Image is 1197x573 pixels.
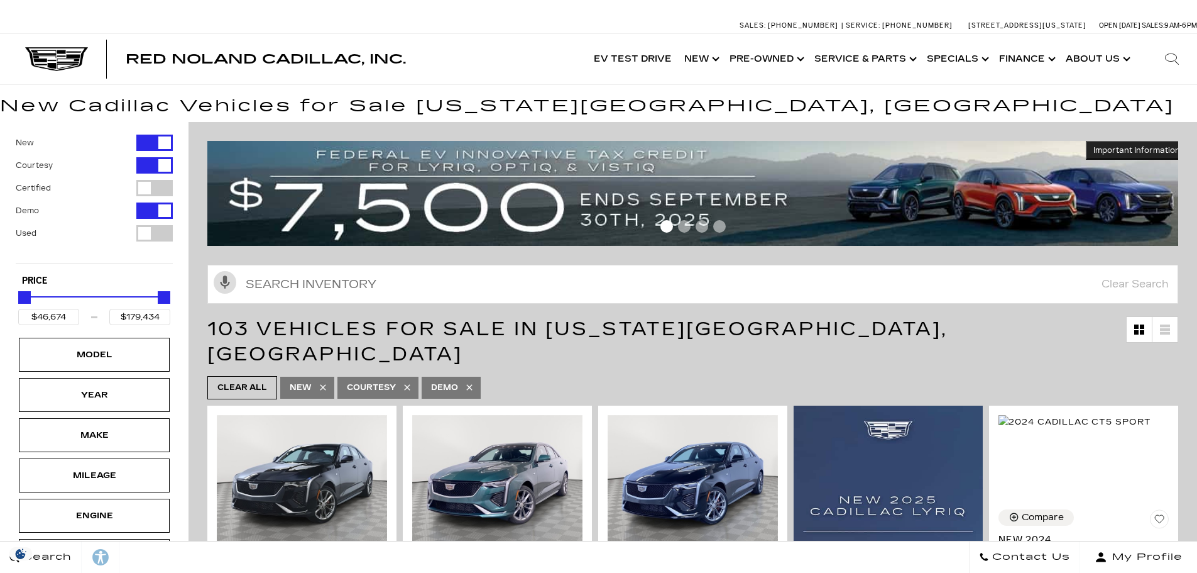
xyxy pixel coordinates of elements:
[63,348,126,362] div: Model
[158,291,170,304] div: Maximum Price
[18,287,170,325] div: Price
[217,415,387,543] img: 2024 Cadillac CT4 Sport
[16,227,36,240] label: Used
[882,21,953,30] span: [PHONE_NUMBER]
[989,548,1070,566] span: Contact Us
[998,533,1159,546] span: New 2024
[1107,548,1183,566] span: My Profile
[63,388,126,402] div: Year
[660,220,673,233] span: Go to slide 1
[921,34,993,84] a: Specials
[808,34,921,84] a: Service & Parts
[19,378,170,412] div: YearYear
[998,533,1169,559] a: New 2024Cadillac CT5 Sport
[6,547,35,560] img: Opt-Out Icon
[1164,21,1197,30] span: 9 AM-6 PM
[126,53,406,65] a: Red Noland Cadillac, Inc.
[768,21,838,30] span: [PHONE_NUMBER]
[214,271,236,294] svg: Click to toggle on voice search
[1080,542,1197,573] button: Open user profile menu
[16,159,53,172] label: Courtesy
[16,204,39,217] label: Demo
[678,34,723,84] a: New
[412,415,582,543] img: 2025 Cadillac CT4 Sport
[63,469,126,482] div: Mileage
[588,34,678,84] a: EV Test Drive
[968,21,1086,30] a: [STREET_ADDRESS][US_STATE]
[16,182,51,194] label: Certified
[25,47,88,71] img: Cadillac Dark Logo with Cadillac White Text
[207,265,1178,304] input: Search Inventory
[207,318,948,365] span: 103 Vehicles for Sale in [US_STATE][GEOGRAPHIC_DATA], [GEOGRAPHIC_DATA]
[19,459,170,492] div: MileageMileage
[19,338,170,372] div: ModelModel
[841,22,956,29] a: Service: [PHONE_NUMBER]
[126,52,406,67] span: Red Noland Cadillac, Inc.
[217,380,267,396] span: Clear All
[608,415,778,543] img: 2024 Cadillac CT4 Sport
[109,309,170,325] input: Maximum
[1150,509,1169,533] button: Save Vehicle
[63,428,126,442] div: Make
[19,499,170,533] div: EngineEngine
[740,21,766,30] span: Sales:
[998,509,1074,526] button: Compare Vehicle
[723,34,808,84] a: Pre-Owned
[993,34,1059,84] a: Finance
[696,220,708,233] span: Go to slide 3
[1142,21,1164,30] span: Sales:
[1059,34,1134,84] a: About Us
[290,380,312,396] span: New
[18,291,31,304] div: Minimum Price
[740,22,841,29] a: Sales: [PHONE_NUMBER]
[1093,145,1180,155] span: Important Information
[19,548,72,566] span: Search
[19,539,170,573] div: ColorColor
[1099,21,1140,30] span: Open [DATE]
[1086,141,1188,160] button: Important Information
[969,542,1080,573] a: Contact Us
[347,380,396,396] span: Courtesy
[678,220,691,233] span: Go to slide 2
[16,136,34,149] label: New
[18,309,79,325] input: Minimum
[713,220,726,233] span: Go to slide 4
[207,141,1188,246] img: vrp-tax-ending-august-version
[998,415,1151,429] img: 2024 Cadillac CT5 Sport
[431,380,458,396] span: Demo
[19,418,170,452] div: MakeMake
[63,509,126,523] div: Engine
[6,547,35,560] section: Click to Open Cookie Consent Modal
[22,275,167,287] h5: Price
[1022,512,1064,523] div: Compare
[16,135,173,264] div: Filter by Vehicle Type
[846,21,880,30] span: Service:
